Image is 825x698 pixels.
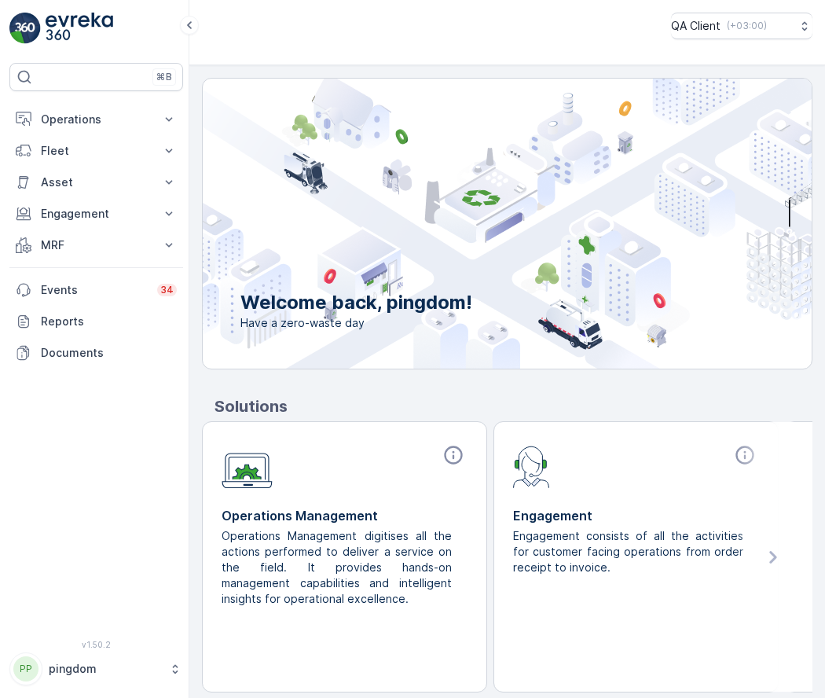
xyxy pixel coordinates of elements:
button: Operations [9,104,183,135]
p: Engagement consists of all the activities for customer facing operations from order receipt to in... [513,528,746,575]
p: Documents [41,345,177,361]
p: Welcome back, pingdom! [240,290,472,315]
button: Asset [9,167,183,198]
p: Events [41,282,148,298]
button: MRF [9,230,183,261]
p: MRF [41,237,152,253]
p: Solutions [214,395,812,418]
p: 34 [160,284,174,296]
span: v 1.50.2 [9,640,183,649]
img: module-icon [513,444,550,488]
button: Fleet [9,135,183,167]
a: Documents [9,337,183,369]
img: logo_light-DOdMpM7g.png [46,13,113,44]
button: Engagement [9,198,183,230]
button: PPpingdom [9,652,183,685]
p: Engagement [41,206,152,222]
p: Engagement [513,506,759,525]
a: Events34 [9,274,183,306]
span: Have a zero-waste day [240,315,472,331]
p: Operations [41,112,152,127]
p: Fleet [41,143,152,159]
button: QA Client(+03:00) [671,13,812,39]
p: ( +03:00 ) [727,20,767,32]
a: Reports [9,306,183,337]
p: ⌘B [156,71,172,83]
p: pingdom [49,661,161,677]
p: Asset [41,174,152,190]
p: Operations Management digitises all the actions performed to deliver a service on the field. It p... [222,528,455,607]
p: QA Client [671,18,720,34]
img: city illustration [132,79,812,369]
div: PP [13,656,38,681]
p: Operations Management [222,506,467,525]
img: module-icon [222,444,273,489]
p: Reports [41,314,177,329]
img: logo [9,13,41,44]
